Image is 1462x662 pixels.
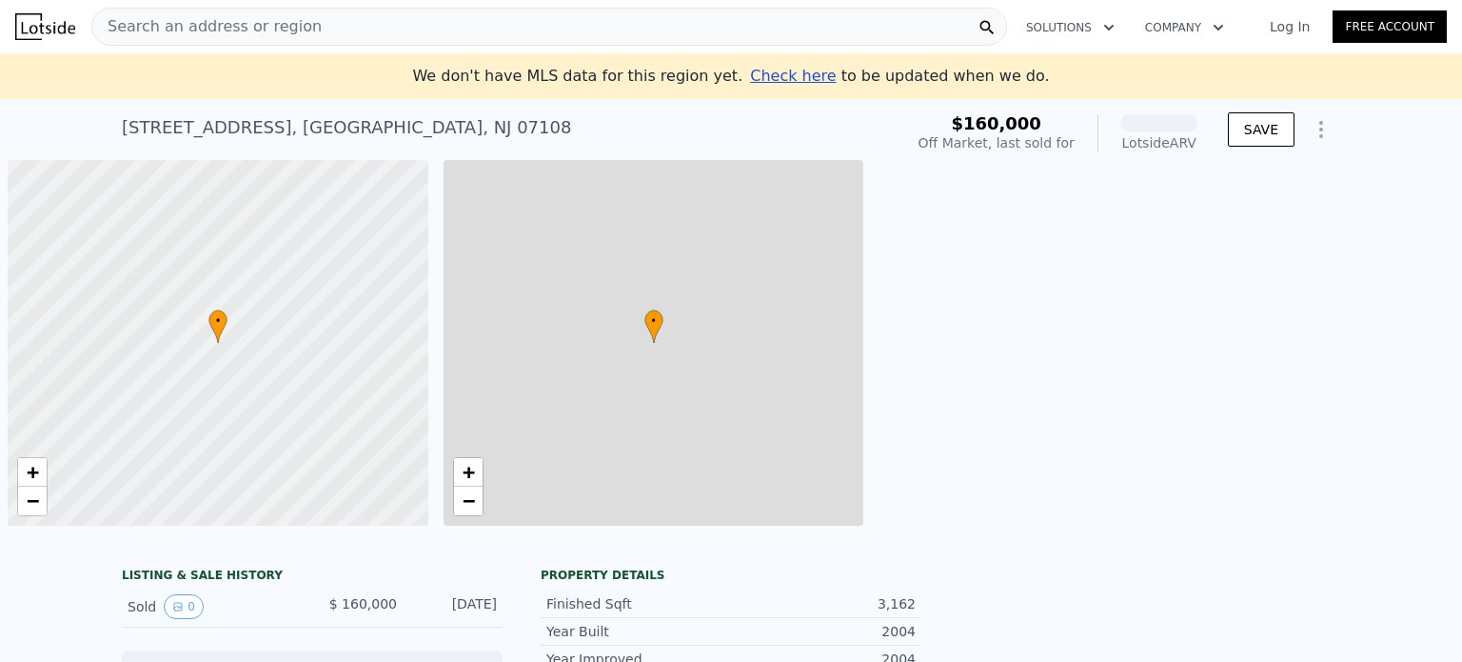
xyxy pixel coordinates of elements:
[546,594,731,613] div: Finished Sqft
[18,487,47,515] a: Zoom out
[541,568,921,583] div: Property details
[18,458,47,487] a: Zoom in
[92,15,322,38] span: Search an address or region
[731,622,916,641] div: 2004
[750,67,836,85] span: Check here
[1333,10,1447,43] a: Free Account
[951,113,1041,133] span: $160,000
[750,65,1049,88] div: to be updated when we do.
[122,114,571,141] div: [STREET_ADDRESS] , [GEOGRAPHIC_DATA] , NJ 07108
[412,65,1049,88] div: We don't have MLS data for this region yet.
[1247,17,1333,36] a: Log In
[919,133,1075,152] div: Off Market, last sold for
[1302,110,1340,149] button: Show Options
[462,489,474,512] span: −
[462,460,474,484] span: +
[1121,133,1197,152] div: Lotside ARV
[454,487,483,515] a: Zoom out
[27,489,39,512] span: −
[546,622,731,641] div: Year Built
[329,596,397,612] span: $ 160,000
[1130,10,1239,45] button: Company
[15,13,75,40] img: Lotside
[164,594,204,619] button: View historical data
[208,312,227,330] span: •
[731,594,916,613] div: 3,162
[27,460,39,484] span: +
[644,312,663,330] span: •
[122,568,503,587] div: LISTING & SALE HISTORY
[454,458,483,487] a: Zoom in
[208,310,227,343] div: •
[412,594,497,619] div: [DATE]
[128,594,297,619] div: Sold
[1228,112,1294,147] button: SAVE
[644,310,663,343] div: •
[1011,10,1130,45] button: Solutions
